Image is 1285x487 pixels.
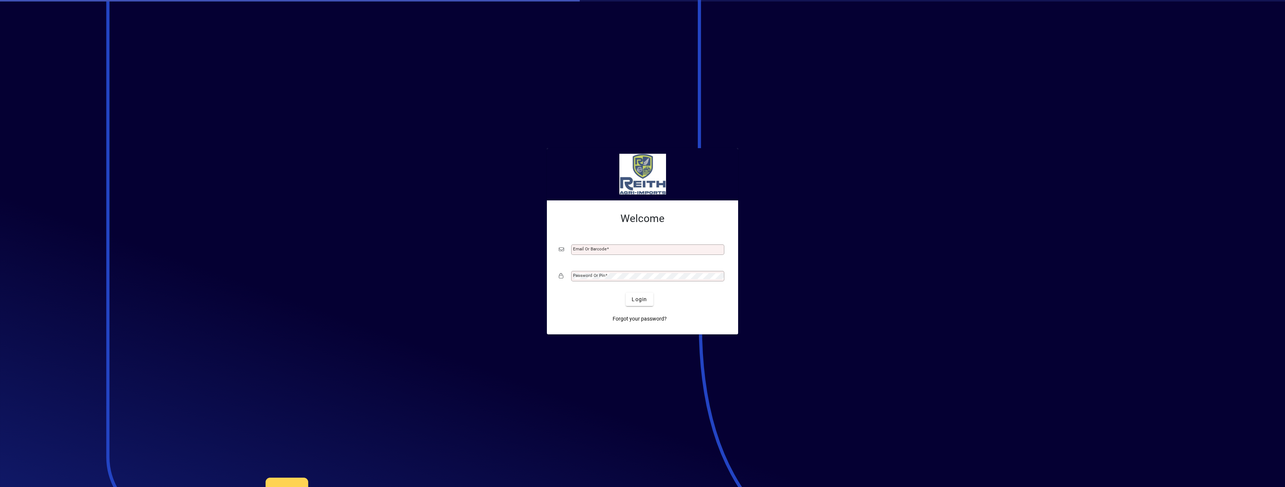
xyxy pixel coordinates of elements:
[573,246,607,252] mat-label: Email or Barcode
[559,212,726,225] h2: Welcome
[613,315,667,323] span: Forgot your password?
[626,293,653,306] button: Login
[573,273,605,278] mat-label: Password or Pin
[632,296,647,303] span: Login
[610,312,670,325] a: Forgot your password?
